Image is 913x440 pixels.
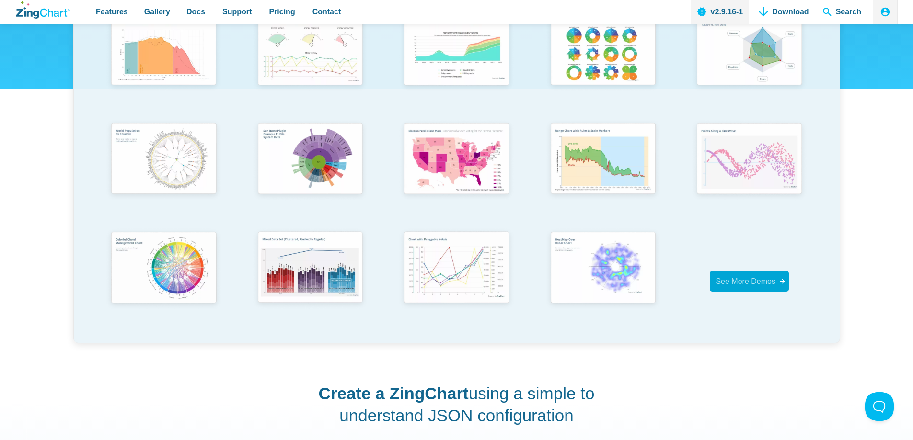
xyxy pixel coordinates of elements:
[398,227,515,311] img: Chart with Draggable Y-Axis
[544,227,661,311] img: Heatmap Over Radar Chart
[398,118,515,202] img: Election Predictions Map
[383,118,530,227] a: Election Predictions Map
[105,227,222,311] img: Colorful Chord Management Chart
[186,5,205,18] span: Docs
[237,227,383,336] a: Mixed Data Set (Clustered, Stacked, and Regular)
[105,118,222,202] img: World Population by Country
[252,9,369,92] img: Responsive Live Update Dashboard
[691,118,808,202] img: Points Along a Sine Wave
[383,227,530,336] a: Chart with Draggable Y-Axis
[237,9,383,118] a: Responsive Live Update Dashboard
[676,118,823,227] a: Points Along a Sine Wave
[316,383,597,426] h2: using a simple to understand JSON configuration
[530,227,676,336] a: Heatmap Over Radar Chart
[544,118,661,202] img: Range Chart with Rultes & Scale Markers
[16,1,70,19] a: ZingChart Logo. Click to return to the homepage
[96,5,128,18] span: Features
[319,384,469,403] strong: Create a ZingChart
[269,5,295,18] span: Pricing
[91,227,237,336] a: Colorful Chord Management Chart
[530,9,676,118] a: Pie Transform Options
[105,9,222,92] img: Population Distribution by Age Group in 2052
[144,5,170,18] span: Gallery
[91,118,237,227] a: World Population by Country
[237,118,383,227] a: Sun Burst Plugin Example ft. File System Data
[716,277,775,285] span: See More Demos
[91,9,237,118] a: Population Distribution by Age Group in 2052
[865,392,894,421] iframe: Toggle Customer Support
[398,9,515,92] img: Area Chart (Displays Nodes on Hover)
[383,9,530,118] a: Area Chart (Displays Nodes on Hover)
[252,227,369,310] img: Mixed Data Set (Clustered, Stacked, and Regular)
[544,9,661,92] img: Pie Transform Options
[710,271,789,292] a: See More Demos
[222,5,252,18] span: Support
[252,118,369,202] img: Sun Burst Plugin Example ft. File System Data
[691,9,808,92] img: Animated Radar Chart ft. Pet Data
[312,5,341,18] span: Contact
[530,118,676,227] a: Range Chart with Rultes & Scale Markers
[676,9,823,118] a: Animated Radar Chart ft. Pet Data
